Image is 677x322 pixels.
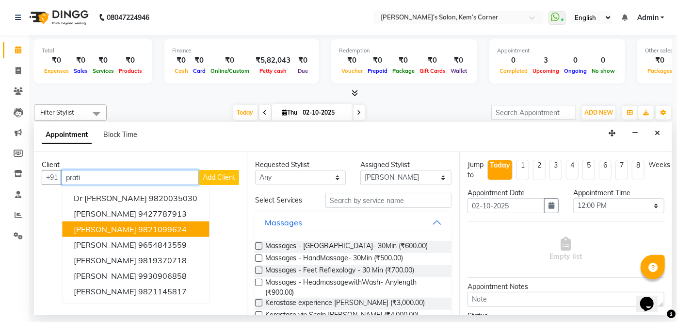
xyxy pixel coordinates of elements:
[365,55,390,66] div: ₹0
[533,160,546,180] li: 2
[74,287,136,296] span: [PERSON_NAME]
[265,298,425,310] span: Kerastase experience [PERSON_NAME] (₹3,000.00)
[233,105,258,120] span: Today
[74,240,136,250] span: [PERSON_NAME]
[584,109,613,116] span: ADD NEW
[74,209,136,219] span: [PERSON_NAME]
[339,55,365,66] div: ₹0
[265,277,444,298] span: Massages - HeadmassagewithWash- Anylength (₹900.00)
[42,55,71,66] div: ₹0
[417,68,448,74] span: Gift Cards
[103,130,137,139] span: Block Time
[562,55,589,66] div: 0
[497,55,530,66] div: 0
[259,214,448,231] button: Massages
[172,55,191,66] div: ₹0
[265,265,415,277] span: Massages - Feet Reflexology - 30 Min (₹700.00)
[599,160,612,180] li: 6
[74,224,136,234] span: [PERSON_NAME]
[62,170,199,185] input: Search by Name/Mobile/Email/Code
[549,160,562,180] li: 3
[265,241,428,253] span: Massages - [GEOGRAPHIC_DATA]- 30Min (₹600.00)
[257,68,289,74] span: Petty cash
[516,160,529,180] li: 1
[42,47,145,55] div: Total
[255,160,346,170] div: Requested Stylist
[90,68,116,74] span: Services
[615,160,628,180] li: 7
[448,55,469,66] div: ₹0
[116,68,145,74] span: Products
[562,68,589,74] span: Ongoing
[74,271,136,281] span: [PERSON_NAME]
[42,160,239,170] div: Client
[497,68,530,74] span: Completed
[74,255,136,265] span: [PERSON_NAME]
[138,255,187,265] ngb-highlight: 9819370718
[490,160,510,170] div: Today
[252,55,294,66] div: ₹5,82,043
[491,105,576,120] input: Search Appointment
[208,55,252,66] div: ₹0
[90,55,116,66] div: ₹0
[138,271,187,281] ngb-highlight: 9930906858
[280,109,300,116] span: Thu
[360,160,451,170] div: Assigned Stylist
[71,55,90,66] div: ₹0
[138,240,187,250] ngb-highlight: 9654843559
[248,195,318,205] div: Select Services
[71,68,90,74] span: Sales
[294,55,311,66] div: ₹0
[138,287,187,296] ngb-highlight: 9821145817
[448,68,469,74] span: Wallet
[417,55,448,66] div: ₹0
[172,68,191,74] span: Cash
[138,224,187,234] ngb-highlight: 9821099624
[645,68,675,74] span: Packages
[42,126,92,144] span: Appointment
[295,68,310,74] span: Due
[265,253,403,265] span: Massages - HandMassage- 30Min (₹500.00)
[566,160,579,180] li: 4
[149,193,197,203] ngb-highlight: 9820035030
[191,68,208,74] span: Card
[208,68,252,74] span: Online/Custom
[589,68,617,74] span: No show
[390,55,417,66] div: ₹0
[645,55,675,66] div: ₹0
[632,160,645,180] li: 8
[138,209,187,219] ngb-highlight: 9427787913
[172,47,311,55] div: Finance
[74,193,147,203] span: Dr [PERSON_NAME]
[191,55,208,66] div: ₹0
[365,68,390,74] span: Prepaid
[637,13,659,23] span: Admin
[42,170,62,185] button: +91
[582,106,615,119] button: ADD NEW
[467,282,664,292] div: Appointment Notes
[265,310,419,322] span: Kerastase vip Scalp [PERSON_NAME] (₹4,000.00)
[40,108,74,116] span: Filter Stylist
[339,47,469,55] div: Redemption
[300,105,349,120] input: 2025-10-02
[497,47,617,55] div: Appointment
[25,4,91,31] img: logo
[650,126,664,141] button: Close
[42,68,71,74] span: Expenses
[573,188,664,198] div: Appointment Time
[116,55,145,66] div: ₹0
[265,217,302,228] div: Massages
[467,160,484,180] div: Jump to
[325,193,451,208] input: Search by service name
[339,68,365,74] span: Voucher
[589,55,617,66] div: 0
[107,4,149,31] b: 08047224946
[467,188,559,198] div: Appointment Date
[648,160,670,170] div: Weeks
[636,283,667,312] iframe: chat widget
[199,170,239,185] button: Add Client
[550,237,582,262] span: Empty list
[390,68,417,74] span: Package
[582,160,595,180] li: 5
[203,173,235,182] span: Add Client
